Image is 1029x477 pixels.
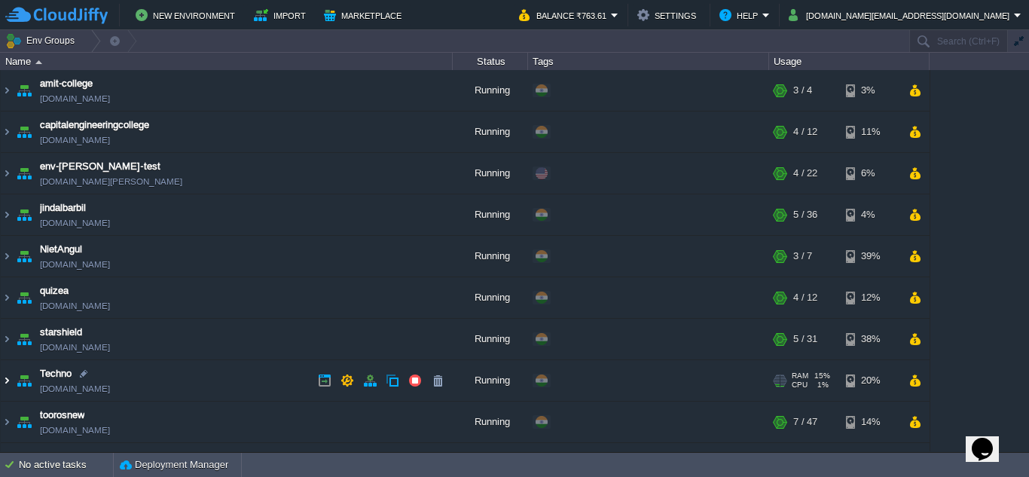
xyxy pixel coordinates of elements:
[793,402,817,442] div: 7 / 47
[1,360,13,401] img: AMDAwAAAACH5BAEAAAAALAAAAAABAAEAAAICRAEAOw==
[14,236,35,277] img: AMDAwAAAACH5BAEAAAAALAAAAAABAAEAAAICRAEAOw==
[793,194,817,235] div: 5 / 36
[40,408,84,423] a: toorosnew
[14,319,35,359] img: AMDAwAAAACH5BAEAAAAALAAAAAABAAEAAAICRAEAOw==
[453,236,528,277] div: Running
[1,236,13,277] img: AMDAwAAAACH5BAEAAAAALAAAAAABAAEAAAICRAEAOw==
[637,6,701,24] button: Settings
[1,153,13,194] img: AMDAwAAAACH5BAEAAAAALAAAAAABAAEAAAICRAEAOw==
[793,277,817,318] div: 4 / 12
[324,6,406,24] button: Marketplace
[453,112,528,152] div: Running
[789,6,1014,24] button: [DOMAIN_NAME][EMAIL_ADDRESS][DOMAIN_NAME]
[40,118,149,133] a: capitalengineeringcollege
[846,402,895,442] div: 14%
[120,457,228,472] button: Deployment Manager
[814,372,830,381] span: 15%
[453,153,528,194] div: Running
[40,381,110,396] a: [DOMAIN_NAME]
[846,360,895,401] div: 20%
[14,153,35,194] img: AMDAwAAAACH5BAEAAAAALAAAAAABAAEAAAICRAEAOw==
[453,70,528,111] div: Running
[1,70,13,111] img: AMDAwAAAACH5BAEAAAAALAAAAAABAAEAAAICRAEAOw==
[719,6,762,24] button: Help
[40,340,110,355] a: [DOMAIN_NAME]
[40,159,160,174] a: env-[PERSON_NAME]-test
[40,200,86,216] a: jindalbarbil
[793,70,812,111] div: 3 / 4
[453,277,528,318] div: Running
[14,360,35,401] img: AMDAwAAAACH5BAEAAAAALAAAAAABAAEAAAICRAEAOw==
[14,402,35,442] img: AMDAwAAAACH5BAEAAAAALAAAAAABAAEAAAICRAEAOw==
[453,319,528,359] div: Running
[14,277,35,318] img: AMDAwAAAACH5BAEAAAAALAAAAAABAAEAAAICRAEAOw==
[5,6,108,25] img: CloudJiffy
[19,453,113,477] div: No active tasks
[136,6,240,24] button: New Environment
[14,194,35,235] img: AMDAwAAAACH5BAEAAAAALAAAAAABAAEAAAICRAEAOw==
[529,53,768,70] div: Tags
[40,76,93,91] a: amit-college
[2,53,452,70] div: Name
[40,257,110,272] a: [DOMAIN_NAME]
[846,112,895,152] div: 11%
[40,91,110,106] a: [DOMAIN_NAME]
[792,372,808,381] span: RAM
[792,381,808,390] span: CPU
[453,53,527,70] div: Status
[1,194,13,235] img: AMDAwAAAACH5BAEAAAAALAAAAAABAAEAAAICRAEAOw==
[14,70,35,111] img: AMDAwAAAACH5BAEAAAAALAAAAAABAAEAAAICRAEAOw==
[453,360,528,401] div: Running
[40,325,82,340] a: starshield
[770,53,929,70] div: Usage
[846,277,895,318] div: 12%
[1,277,13,318] img: AMDAwAAAACH5BAEAAAAALAAAAAABAAEAAAICRAEAOw==
[846,70,895,111] div: 3%
[254,6,310,24] button: Import
[519,6,611,24] button: Balance ₹763.61
[793,153,817,194] div: 4 / 22
[35,60,42,64] img: AMDAwAAAACH5BAEAAAAALAAAAAABAAEAAAICRAEAOw==
[453,402,528,442] div: Running
[40,449,84,464] a: yppschool
[966,417,1014,462] iframe: chat widget
[40,242,82,257] a: NietAngul
[453,194,528,235] div: Running
[1,319,13,359] img: AMDAwAAAACH5BAEAAAAALAAAAAABAAEAAAICRAEAOw==
[846,153,895,194] div: 6%
[40,366,72,381] a: Techno
[40,423,110,438] a: [DOMAIN_NAME]
[1,402,13,442] img: AMDAwAAAACH5BAEAAAAALAAAAAABAAEAAAICRAEAOw==
[40,298,110,313] a: [DOMAIN_NAME]
[793,236,812,277] div: 3 / 7
[5,30,80,51] button: Env Groups
[40,216,110,231] a: [DOMAIN_NAME]
[846,236,895,277] div: 39%
[814,381,829,390] span: 1%
[846,194,895,235] div: 4%
[1,112,13,152] img: AMDAwAAAACH5BAEAAAAALAAAAAABAAEAAAICRAEAOw==
[14,112,35,152] img: AMDAwAAAACH5BAEAAAAALAAAAAABAAEAAAICRAEAOw==
[40,133,110,148] a: [DOMAIN_NAME]
[40,283,69,298] a: quizea
[793,112,817,152] div: 4 / 12
[793,319,817,359] div: 5 / 31
[846,319,895,359] div: 38%
[40,174,182,189] a: [DOMAIN_NAME][PERSON_NAME]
